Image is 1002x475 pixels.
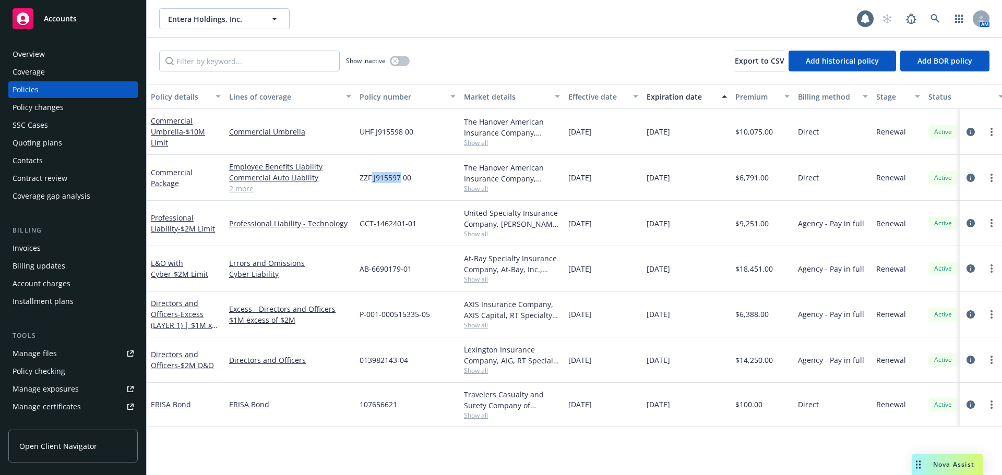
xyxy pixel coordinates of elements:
[642,84,731,109] button: Expiration date
[568,91,627,102] div: Effective date
[933,400,953,409] span: Active
[44,15,77,23] span: Accounts
[147,84,225,109] button: Policy details
[8,225,138,236] div: Billing
[464,275,560,284] span: Show all
[928,91,992,102] div: Status
[360,172,411,183] span: ZZF J915597 00
[13,46,45,63] div: Overview
[229,183,351,194] a: 2 more
[151,309,218,341] span: - Excess (LAYER 1) | $1M xs $2M D&O
[912,454,925,475] div: Drag to move
[13,258,65,274] div: Billing updates
[460,84,564,109] button: Market details
[985,354,998,366] a: more
[735,51,784,71] button: Export to CSV
[568,309,592,320] span: [DATE]
[159,51,340,71] input: Filter by keyword...
[901,8,922,29] a: Report a Bug
[647,355,670,366] span: [DATE]
[985,126,998,138] a: more
[229,161,351,172] a: Employee Benefits Liability
[568,263,592,274] span: [DATE]
[798,126,819,137] span: Direct
[168,14,258,25] span: Entera Holdings, Inc.
[464,344,560,366] div: Lexington Insurance Company, AIG, RT Specialty Insurance Services, LLC (RSG Specialty, LLC)
[794,84,872,109] button: Billing method
[464,366,560,375] span: Show all
[13,152,43,169] div: Contacts
[735,91,778,102] div: Premium
[8,331,138,341] div: Tools
[647,172,670,183] span: [DATE]
[564,84,642,109] button: Effective date
[568,355,592,366] span: [DATE]
[464,184,560,193] span: Show all
[13,170,67,187] div: Contract review
[360,309,430,320] span: P-001-000515335-05
[8,4,138,33] a: Accounts
[876,172,906,183] span: Renewal
[464,138,560,147] span: Show all
[949,8,970,29] a: Switch app
[151,167,193,188] a: Commercial Package
[8,46,138,63] a: Overview
[798,309,864,320] span: Agency - Pay in full
[798,355,864,366] span: Agency - Pay in full
[19,441,97,452] span: Open Client Navigator
[964,398,977,411] a: circleInformation
[8,398,138,415] a: Manage certificates
[798,263,864,274] span: Agency - Pay in full
[229,218,351,229] a: Professional Liability - Technology
[13,398,81,415] div: Manage certificates
[229,269,351,279] a: Cyber Liability
[464,91,548,102] div: Market details
[355,84,460,109] button: Policy number
[568,172,592,183] span: [DATE]
[13,117,48,133] div: SSC Cases
[151,91,209,102] div: Policy details
[876,126,906,137] span: Renewal
[735,218,769,229] span: $9,251.00
[464,162,560,184] div: The Hanover American Insurance Company, Hanover Insurance Group
[225,84,355,109] button: Lines of coverage
[346,56,386,65] span: Show inactive
[876,355,906,366] span: Renewal
[8,170,138,187] a: Contract review
[735,263,773,274] span: $18,451.00
[876,91,909,102] div: Stage
[151,349,214,370] a: Directors and Officers
[229,172,351,183] a: Commercial Auto Liability
[13,81,39,98] div: Policies
[647,263,670,274] span: [DATE]
[933,460,974,469] span: Nova Assist
[876,218,906,229] span: Renewal
[151,116,205,148] a: Commercial Umbrella
[464,321,560,330] span: Show all
[8,345,138,362] a: Manage files
[464,229,560,238] span: Show all
[8,293,138,310] a: Installment plans
[360,218,416,229] span: GCT-1462401-01
[568,399,592,410] span: [DATE]
[933,218,953,228] span: Active
[13,416,65,433] div: Manage claims
[13,240,41,257] div: Invoices
[933,173,953,182] span: Active
[8,99,138,116] a: Policy changes
[178,224,215,234] span: - $2M Limit
[985,262,998,275] a: more
[798,399,819,410] span: Direct
[8,135,138,151] a: Quoting plans
[8,381,138,397] a: Manage exposures
[806,56,879,66] span: Add historical policy
[13,99,64,116] div: Policy changes
[360,355,408,366] span: 013982143-04
[360,263,412,274] span: AB-6690179-01
[798,172,819,183] span: Direct
[985,308,998,321] a: more
[798,91,856,102] div: Billing method
[912,454,983,475] button: Nova Assist
[8,240,138,257] a: Invoices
